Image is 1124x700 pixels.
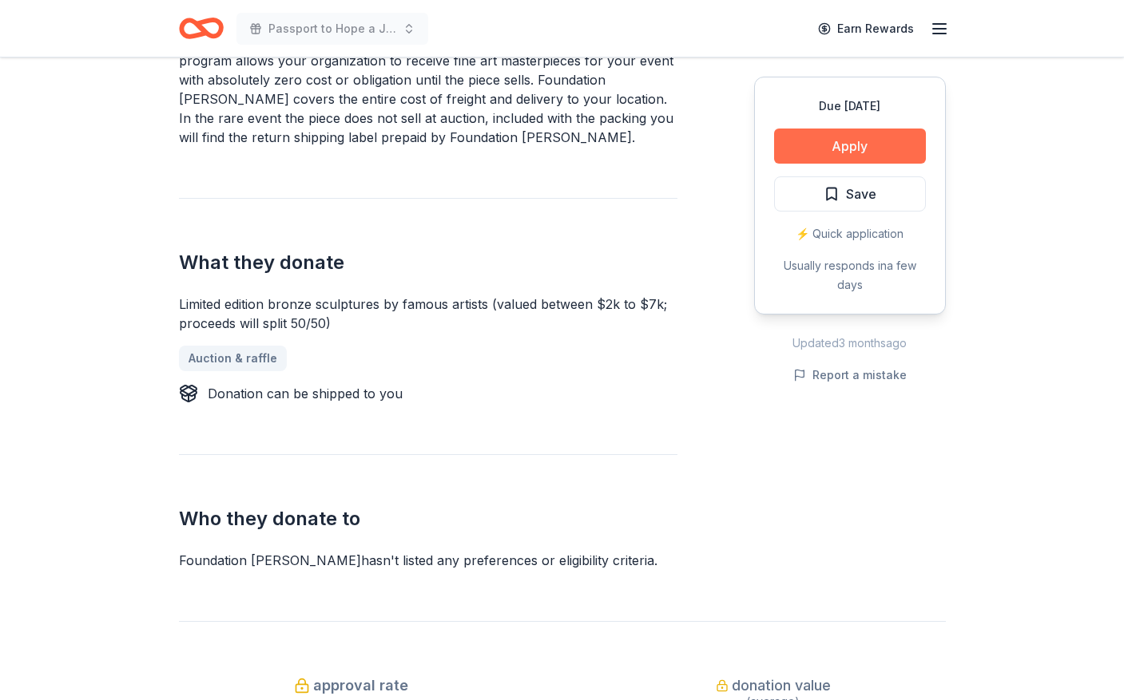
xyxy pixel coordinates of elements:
div: ⚡️ Quick application [774,224,926,243]
button: Passport to Hope a Journey of Progress [236,13,428,45]
div: Updated 3 months ago [754,334,946,353]
div: Limited edition bronze sculptures by famous artists (valued between $2k to $7k; proceeds will spl... [179,295,677,333]
div: Due [DATE] [774,97,926,116]
a: Home [179,10,224,47]
div: Foundation [PERSON_NAME] hasn ' t listed any preferences or eligibility criteria. [179,551,677,570]
span: Save [846,184,876,204]
span: approval rate [313,673,408,698]
a: Earn Rewards [808,14,923,43]
span: Passport to Hope a Journey of Progress [268,19,396,38]
div: Donation can be shipped to you [208,384,403,403]
button: Report a mistake [793,366,907,385]
h2: What they donate [179,250,677,275]
button: Save [774,176,926,212]
span: donation value [732,673,831,698]
h2: Who they donate to [179,506,677,532]
div: Usually responds in a few days [774,256,926,295]
button: Apply [774,129,926,164]
a: Auction & raffle [179,346,287,371]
